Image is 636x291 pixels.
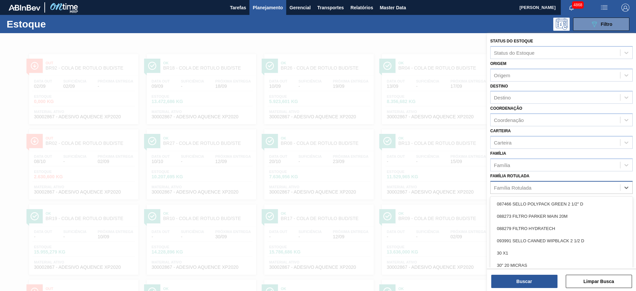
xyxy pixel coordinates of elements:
[380,4,406,12] span: Master Data
[494,185,531,190] div: Família Rotulada
[490,222,633,235] div: 088279 FILTRO HYDRATECH
[494,95,511,100] div: Destino
[600,4,608,12] img: userActions
[490,196,523,201] label: Material ativo
[350,4,373,12] span: Relatórios
[561,3,582,12] button: Notificações
[9,5,40,11] img: TNhmsLtSVTkK8tSr43FrP2fwEKptu5GPRR3wAAAABJRU5ErkJggg==
[490,198,633,210] div: 087466 SELLO POLYPACK GREEN 2 1/2" D
[553,18,570,31] div: Pogramando: nenhum usuário selecionado
[490,247,633,259] div: 30 X1
[494,72,510,78] div: Origem
[490,174,529,178] label: Família Rotulada
[490,106,522,111] label: Coordenação
[490,129,511,133] label: Carteira
[572,1,584,9] span: 4868
[494,162,510,168] div: Família
[317,4,344,12] span: Transportes
[230,4,246,12] span: Tarefas
[573,18,629,31] button: Filtro
[490,235,633,247] div: 093991 SELLO CANNED WIPBLACK 2 1/2 D
[490,210,633,222] div: 088273 FILTRO PARKER MAIN 20M
[621,4,629,12] img: Logout
[490,39,533,43] label: Status do Estoque
[490,61,506,66] label: Origem
[490,259,633,271] div: 30" 20 MICRAS
[494,117,524,123] div: Coordenação
[7,20,106,28] h1: Estoque
[490,84,508,88] label: Destino
[290,4,311,12] span: Gerencial
[253,4,283,12] span: Planejamento
[490,151,506,156] label: Família
[494,50,535,55] div: Status do Estoque
[601,22,612,27] span: Filtro
[494,140,511,145] div: Carteira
